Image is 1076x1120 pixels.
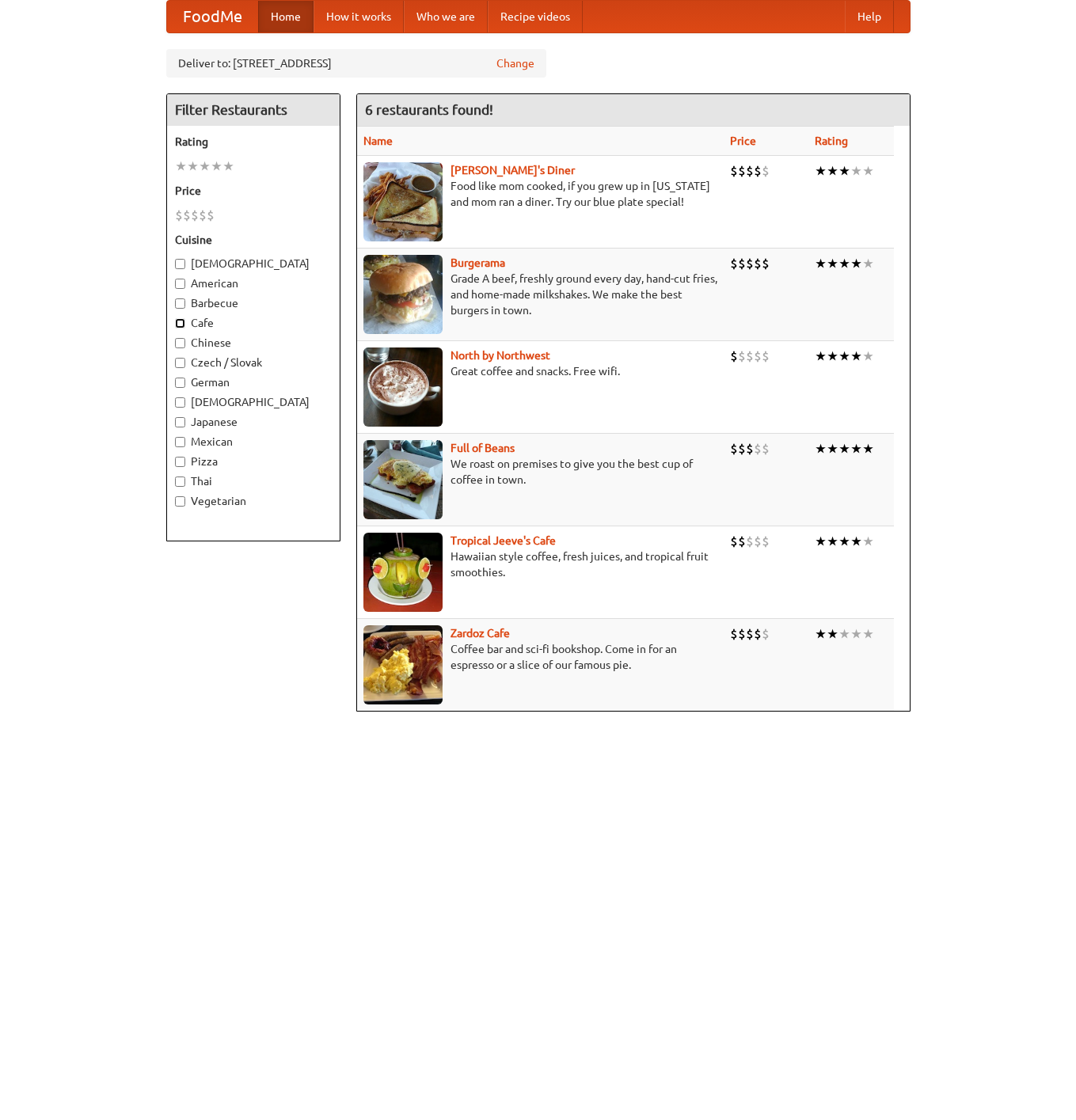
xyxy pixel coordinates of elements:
[815,625,827,643] li: ★
[451,534,556,547] a: Tropical Jeeve's Cafe
[175,417,185,427] input: Japanese
[850,533,862,550] li: ★
[175,335,332,351] label: Chinese
[175,279,185,289] input: American
[738,162,746,180] li: $
[175,295,332,311] label: Barbecue
[827,440,838,457] li: ★
[815,533,827,550] li: ★
[175,378,185,388] input: German
[363,347,443,427] img: north.jpg
[175,397,185,408] input: [DEMOGRAPHIC_DATA]
[754,533,762,550] li: $
[838,162,850,180] li: ★
[754,625,762,643] li: $
[827,347,838,365] li: ★
[862,440,874,457] li: ★
[451,627,510,640] a: Zardoz Cafe
[762,440,770,457] li: $
[175,476,185,487] input: Thai
[175,394,332,410] label: [DEMOGRAPHIC_DATA]
[746,347,754,365] li: $
[175,493,332,509] label: Vegetarian
[175,437,185,447] input: Mexican
[738,625,746,643] li: $
[862,255,874,272] li: ★
[838,625,850,643] li: ★
[862,162,874,180] li: ★
[754,440,762,457] li: $
[363,363,717,379] p: Great coffee and snacks. Free wifi.
[175,358,185,368] input: Czech / Slovak
[746,162,754,180] li: $
[211,158,222,175] li: ★
[175,338,185,348] input: Chinese
[175,414,332,430] label: Japanese
[167,94,340,126] h4: Filter Restaurants
[363,549,717,580] p: Hawaiian style coffee, fresh juices, and tropical fruit smoothies.
[730,625,738,643] li: $
[175,434,332,450] label: Mexican
[365,102,493,117] ng-pluralize: 6 restaurants found!
[850,162,862,180] li: ★
[175,256,332,271] label: [DEMOGRAPHIC_DATA]
[838,440,850,457] li: ★
[363,625,443,704] img: zardoz.jpg
[451,349,550,362] a: North by Northwest
[754,255,762,272] li: $
[199,207,207,224] li: $
[838,255,850,272] li: ★
[738,347,746,365] li: $
[207,207,215,224] li: $
[187,158,199,175] li: ★
[175,275,332,291] label: American
[746,533,754,550] li: $
[451,442,515,454] a: Full of Beans
[827,162,838,180] li: ★
[183,207,191,224] li: $
[838,347,850,365] li: ★
[730,162,738,180] li: $
[314,1,404,32] a: How it works
[730,255,738,272] li: $
[175,183,332,199] h5: Price
[451,256,505,269] a: Burgerama
[746,255,754,272] li: $
[404,1,488,32] a: Who we are
[363,271,717,318] p: Grade A beef, freshly ground every day, hand-cut fries, and home-made milkshakes. We make the bes...
[730,347,738,365] li: $
[850,347,862,365] li: ★
[850,440,862,457] li: ★
[746,440,754,457] li: $
[730,440,738,457] li: $
[762,625,770,643] li: $
[738,533,746,550] li: $
[730,533,738,550] li: $
[754,347,762,365] li: $
[363,255,443,334] img: burgerama.jpg
[363,456,717,488] p: We roast on premises to give you the best cup of coffee in town.
[199,158,211,175] li: ★
[850,625,862,643] li: ★
[815,347,827,365] li: ★
[175,259,185,269] input: [DEMOGRAPHIC_DATA]
[363,533,443,612] img: jeeves.jpg
[845,1,894,32] a: Help
[762,255,770,272] li: $
[738,440,746,457] li: $
[175,207,183,224] li: $
[363,162,443,241] img: sallys.jpg
[191,207,199,224] li: $
[862,625,874,643] li: ★
[451,164,575,177] b: [PERSON_NAME]'s Diner
[363,641,717,673] p: Coffee bar and sci-fi bookshop. Come in for an espresso or a slice of our famous pie.
[175,298,185,309] input: Barbecue
[363,440,443,519] img: beans.jpg
[827,625,838,643] li: ★
[166,49,546,78] div: Deliver to: [STREET_ADDRESS]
